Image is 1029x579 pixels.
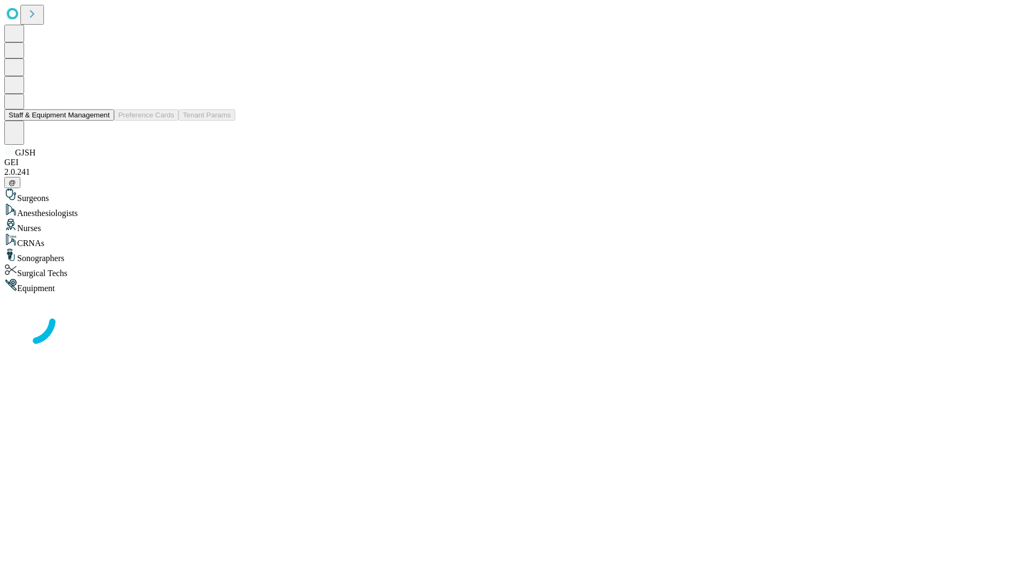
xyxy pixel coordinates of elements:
[4,158,1025,167] div: GEI
[4,167,1025,177] div: 2.0.241
[4,188,1025,203] div: Surgeons
[4,278,1025,293] div: Equipment
[4,233,1025,248] div: CRNAs
[4,109,114,121] button: Staff & Equipment Management
[4,218,1025,233] div: Nurses
[4,203,1025,218] div: Anesthesiologists
[4,177,20,188] button: @
[4,248,1025,263] div: Sonographers
[178,109,235,121] button: Tenant Params
[15,148,35,157] span: GJSH
[9,179,16,187] span: @
[4,263,1025,278] div: Surgical Techs
[114,109,178,121] button: Preference Cards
